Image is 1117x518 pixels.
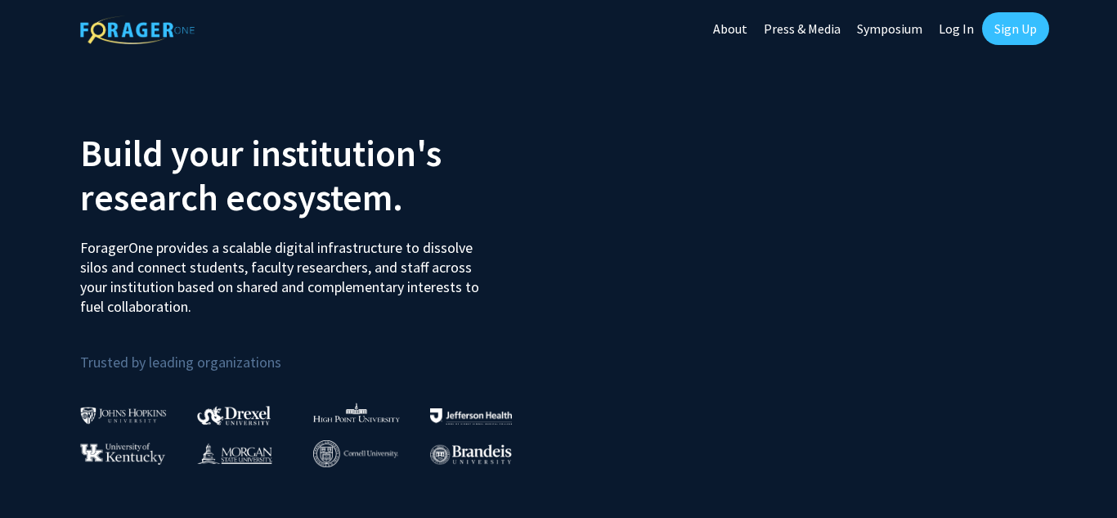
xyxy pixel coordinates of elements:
[197,406,271,425] img: Drexel University
[430,444,512,465] img: Brandeis University
[80,443,165,465] img: University of Kentucky
[313,403,400,422] img: High Point University
[80,131,546,219] h2: Build your institution's research ecosystem.
[313,440,398,467] img: Cornell University
[80,226,491,317] p: ForagerOne provides a scalable digital infrastructure to dissolve silos and connect students, fac...
[982,12,1049,45] a: Sign Up
[80,330,546,375] p: Trusted by leading organizations
[80,16,195,44] img: ForagerOne Logo
[430,408,512,424] img: Thomas Jefferson University
[197,443,272,464] img: Morgan State University
[80,407,167,424] img: Johns Hopkins University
